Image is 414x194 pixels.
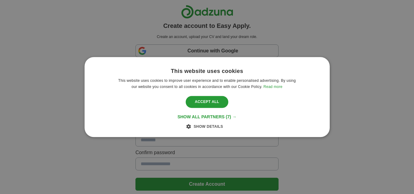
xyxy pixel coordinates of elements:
span: This website uses cookies to improve user experience and to enable personalised advertising. By u... [118,78,296,89]
span: Show details [194,124,223,129]
div: Cookie consent dialog [85,57,330,137]
span: (7) → [226,114,237,119]
div: This website uses cookies [171,68,243,75]
span: Show all partners [177,114,225,119]
a: Read more, opens a new window [264,85,283,89]
div: Show all partners (7) → [177,114,237,120]
div: Show details [191,123,223,129]
div: Accept all [186,96,229,108]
